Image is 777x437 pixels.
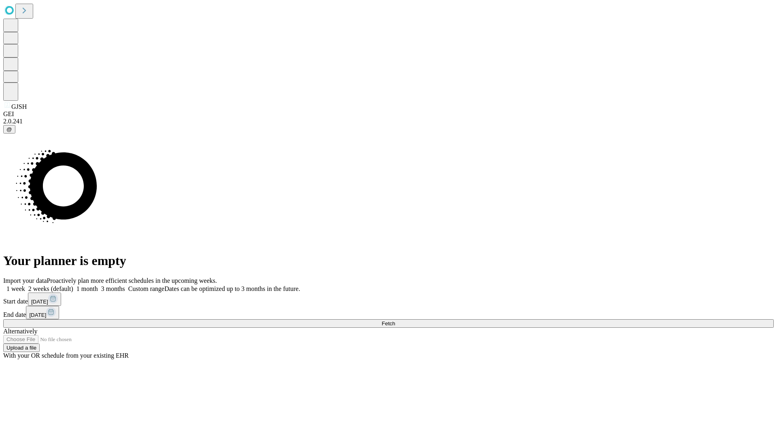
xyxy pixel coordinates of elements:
span: @ [6,126,12,132]
span: Custom range [128,285,164,292]
button: Fetch [3,319,774,328]
span: 1 month [76,285,98,292]
div: End date [3,306,774,319]
span: 1 week [6,285,25,292]
span: [DATE] [29,312,46,318]
span: 3 months [101,285,125,292]
div: Start date [3,293,774,306]
span: GJSH [11,103,27,110]
button: [DATE] [26,306,59,319]
span: Alternatively [3,328,37,335]
button: @ [3,125,15,134]
span: [DATE] [31,299,48,305]
span: Dates can be optimized up to 3 months in the future. [164,285,300,292]
button: Upload a file [3,344,40,352]
div: 2.0.241 [3,118,774,125]
div: GEI [3,110,774,118]
span: Fetch [382,320,395,327]
h1: Your planner is empty [3,253,774,268]
span: Proactively plan more efficient schedules in the upcoming weeks. [47,277,217,284]
span: With your OR schedule from your existing EHR [3,352,129,359]
span: 2 weeks (default) [28,285,73,292]
span: Import your data [3,277,47,284]
button: [DATE] [28,293,61,306]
